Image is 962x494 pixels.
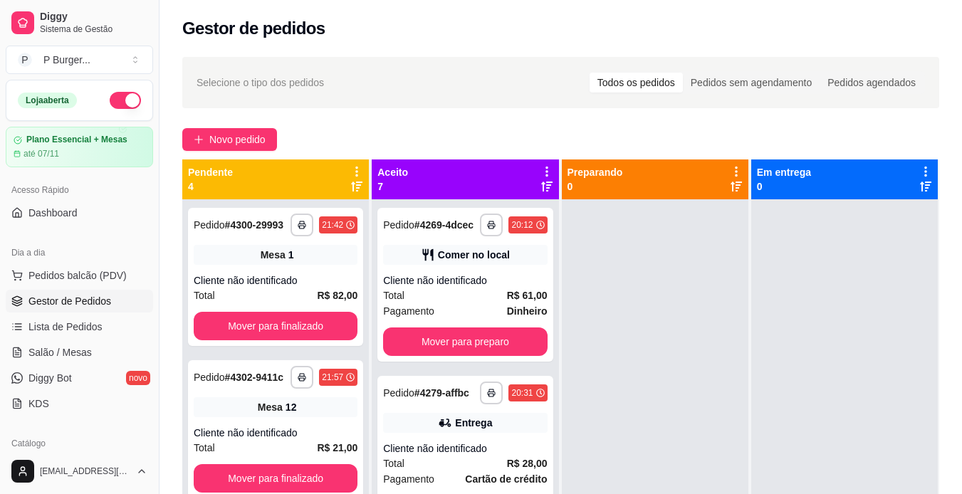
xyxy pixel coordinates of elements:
strong: Cartão de crédito [465,473,547,485]
span: Lista de Pedidos [28,320,103,334]
span: plus [194,135,204,144]
p: Preparando [568,165,623,179]
span: Pagamento [383,471,434,487]
div: 20:31 [511,387,533,399]
div: Acesso Rápido [6,179,153,201]
button: [EMAIL_ADDRESS][DOMAIN_NAME] [6,454,153,488]
p: 0 [568,179,623,194]
div: Cliente não identificado [383,441,547,456]
article: Plano Essencial + Mesas [26,135,127,145]
span: Total [194,288,215,303]
strong: R$ 28,00 [507,458,548,469]
span: Pedido [194,219,225,231]
p: 4 [188,179,233,194]
span: P [18,53,32,67]
button: Select a team [6,46,153,74]
span: Selecione o tipo dos pedidos [197,75,324,90]
span: KDS [28,396,49,411]
p: 7 [377,179,408,194]
a: Gestor de Pedidos [6,290,153,312]
button: Alterar Status [110,92,141,109]
span: [EMAIL_ADDRESS][DOMAIN_NAME] [40,466,130,477]
p: Em entrega [757,165,811,179]
div: Pedidos sem agendamento [683,73,820,93]
h2: Gestor de pedidos [182,17,325,40]
span: Mesa [258,400,283,414]
div: Catálogo [6,432,153,455]
span: Diggy [40,11,147,23]
button: Mover para finalizado [194,312,357,340]
div: Entrega [455,416,492,430]
span: Novo pedido [209,132,266,147]
div: P Burger ... [43,53,90,67]
button: Mover para finalizado [194,464,357,493]
strong: R$ 82,00 [317,290,357,301]
button: Mover para preparo [383,327,547,356]
div: 1 [288,248,294,262]
a: Plano Essencial + Mesasaté 07/11 [6,127,153,167]
strong: R$ 21,00 [317,442,357,453]
div: Cliente não identificado [194,273,357,288]
div: 21:42 [322,219,343,231]
span: Gestor de Pedidos [28,294,111,308]
a: KDS [6,392,153,415]
span: Pedido [383,219,414,231]
span: Sistema de Gestão [40,23,147,35]
button: Pedidos balcão (PDV) [6,264,153,287]
strong: R$ 61,00 [507,290,548,301]
a: Dashboard [6,201,153,224]
div: Dia a dia [6,241,153,264]
span: Dashboard [28,206,78,220]
span: Pedido [194,372,225,383]
strong: # 4300-29993 [225,219,284,231]
div: 21:57 [322,372,343,383]
button: Novo pedido [182,128,277,151]
span: Pagamento [383,303,434,319]
span: Diggy Bot [28,371,72,385]
div: Cliente não identificado [383,273,547,288]
a: Diggy Botnovo [6,367,153,389]
p: 0 [757,179,811,194]
span: Pedidos balcão (PDV) [28,268,127,283]
div: Cliente não identificado [194,426,357,440]
strong: # 4269-4dcec [414,219,474,231]
a: Salão / Mesas [6,341,153,364]
strong: # 4279-affbc [414,387,469,399]
article: até 07/11 [23,148,59,159]
a: DiggySistema de Gestão [6,6,153,40]
div: Pedidos agendados [820,73,924,93]
div: Todos os pedidos [590,73,683,93]
div: 12 [286,400,297,414]
span: Pedido [383,387,414,399]
strong: # 4302-9411c [225,372,284,383]
div: Loja aberta [18,93,77,108]
span: Total [383,288,404,303]
div: Comer no local [438,248,510,262]
span: Salão / Mesas [28,345,92,359]
span: Total [383,456,404,471]
a: Lista de Pedidos [6,315,153,338]
span: Mesa [261,248,286,262]
p: Pendente [188,165,233,179]
div: 20:12 [511,219,533,231]
strong: Dinheiro [507,305,548,317]
p: Aceito [377,165,408,179]
span: Total [194,440,215,456]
